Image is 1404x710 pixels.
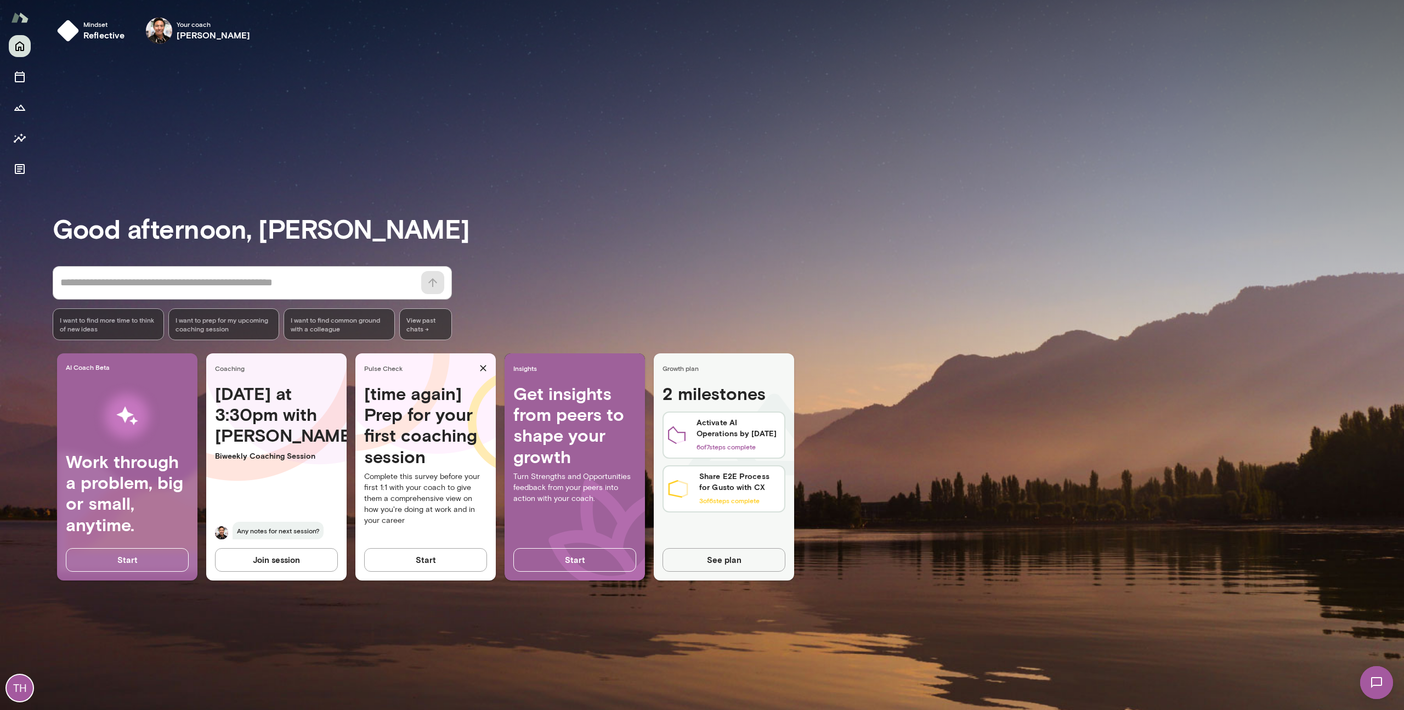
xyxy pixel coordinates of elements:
[60,315,157,333] span: I want to find more time to think of new ideas
[9,97,31,119] button: Growth Plan
[66,363,193,371] span: AI Coach Beta
[697,417,780,439] h6: Activate AI Operations by [DATE]
[364,364,475,373] span: Pulse Check
[175,315,273,333] span: I want to prep for my upcoming coaching session
[78,381,176,451] img: AI Workflows
[66,548,189,571] button: Start
[57,20,79,42] img: mindset
[9,35,31,57] button: Home
[513,383,636,467] h4: Get insights from peers to shape your growth
[663,548,785,571] button: See plan
[699,497,760,504] span: 3 of 6 steps complete
[399,308,452,340] span: View past chats ->
[53,308,164,340] div: I want to find more time to think of new ideas
[66,451,189,536] h4: Work through a problem, big or small, anytime.
[168,308,280,340] div: I want to prep for my upcoming coaching session
[215,526,228,539] img: Albert
[364,383,487,467] h4: [time again] Prep for your first coaching session
[7,675,33,701] div: TH
[513,364,641,373] span: Insights
[53,213,1404,244] h3: Good afternoon, [PERSON_NAME]
[215,364,342,373] span: Coaching
[138,13,258,48] div: Albert VillardeYour coach[PERSON_NAME]
[663,364,790,373] span: Growth plan
[53,13,134,48] button: Mindsetreflective
[513,471,636,504] p: Turn Strengths and Opportunities feedback from your peers into action with your coach.
[177,29,251,42] h6: [PERSON_NAME]
[215,450,338,461] p: Biweekly Coaching Session
[11,7,29,28] img: Mento
[699,471,780,493] h6: Share E2E Process for Gusto with CX
[83,20,125,29] span: Mindset
[697,443,756,450] span: 6 of 7 steps complete
[9,127,31,149] button: Insights
[663,383,785,408] h4: 2 milestones
[364,471,487,526] p: Complete this survey before your first 1:1 with your coach to give them a comprehensive view on h...
[146,18,172,44] img: Albert Villarde
[83,29,125,42] h6: reflective
[284,308,395,340] div: I want to find common ground with a colleague
[291,315,388,333] span: I want to find common ground with a colleague
[215,383,338,446] h4: [DATE] at 3:30pm with [PERSON_NAME]
[9,158,31,180] button: Documents
[215,548,338,571] button: Join session
[513,548,636,571] button: Start
[9,66,31,88] button: Sessions
[233,522,324,539] span: Any notes for next session?
[364,548,487,571] button: Start
[177,20,251,29] span: Your coach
